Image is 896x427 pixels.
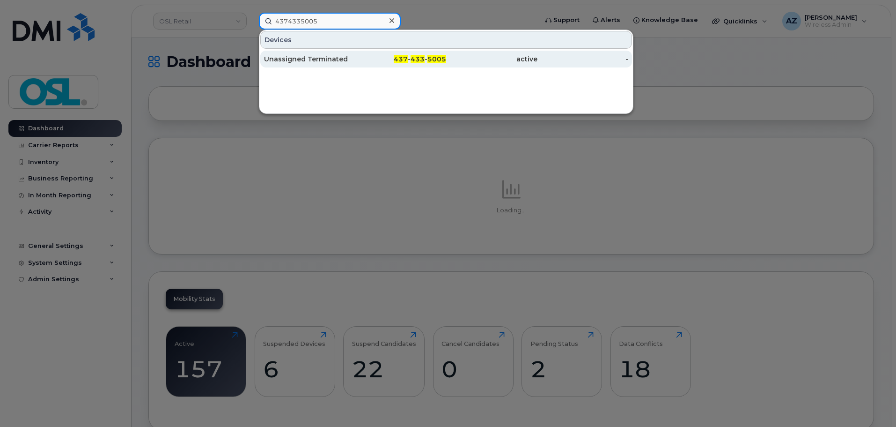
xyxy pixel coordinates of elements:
a: Unassigned Terminated437-433-5005active- [260,51,632,67]
div: - [537,54,629,64]
div: - - [355,54,447,64]
span: 437 [394,55,408,63]
span: 5005 [427,55,446,63]
div: active [446,54,537,64]
span: 433 [411,55,425,63]
div: Devices [260,31,632,49]
div: Unassigned Terminated [264,54,355,64]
